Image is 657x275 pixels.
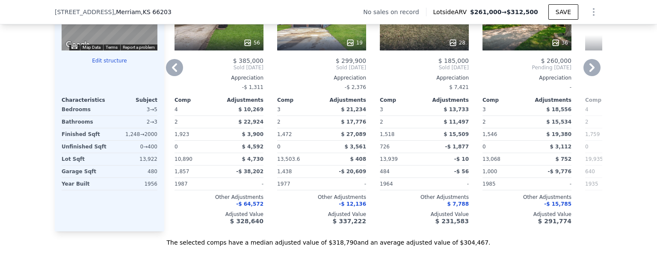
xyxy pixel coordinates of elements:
[109,97,157,103] div: Subject
[333,218,366,225] span: $ 337,222
[551,38,568,47] div: 36
[380,144,390,150] span: 726
[243,38,260,47] div: 56
[111,178,157,190] div: 1956
[548,4,578,20] button: SAVE
[482,169,497,174] span: 1,000
[585,131,600,137] span: 1,759
[277,169,292,174] span: 1,438
[470,9,502,15] span: $261,000
[482,97,527,103] div: Comp
[585,106,589,112] span: 4
[55,231,602,247] div: The selected comps have a median adjusted value of $318,790 and an average adjusted value of $304...
[221,178,263,190] div: -
[341,106,366,112] span: $ 21,234
[380,97,424,103] div: Comp
[541,57,571,64] span: $ 260,000
[277,178,320,190] div: 1977
[470,8,538,16] span: →
[277,156,300,162] span: 13,503.6
[482,116,525,128] div: 2
[62,153,108,165] div: Lot Sqft
[482,81,571,93] div: -
[380,74,469,81] div: Appreciation
[482,194,571,201] div: Other Adjustments
[114,8,172,16] span: , Merriam
[175,116,217,128] div: 2
[62,166,108,177] div: Garage Sqft
[323,178,366,190] div: -
[339,201,366,207] span: -$ 12,136
[111,103,157,115] div: 3 → 5
[380,194,469,201] div: Other Adjustments
[277,131,292,137] span: 1,472
[380,131,394,137] span: 1,518
[555,156,571,162] span: $ 752
[363,8,426,16] div: No sales on record
[62,57,157,64] button: Edit structure
[380,156,398,162] span: 13,939
[236,201,263,207] span: -$ 64,572
[435,218,469,225] span: $ 231,583
[454,169,469,174] span: -$ 56
[175,131,189,137] span: 1,923
[175,74,263,81] div: Appreciation
[62,128,108,140] div: Finished Sqft
[548,169,571,174] span: -$ 9,776
[433,8,470,16] span: Lotside ARV
[380,64,469,71] span: Sold [DATE]
[62,178,108,190] div: Year Built
[444,106,469,112] span: $ 13,733
[482,211,571,218] div: Adjusted Value
[175,144,178,150] span: 0
[277,64,366,71] span: Sold [DATE]
[585,144,589,150] span: 0
[277,74,366,81] div: Appreciation
[277,97,322,103] div: Comp
[482,106,486,112] span: 3
[236,169,263,174] span: -$ 38,202
[62,97,109,103] div: Characteristics
[585,3,602,21] button: Show Options
[175,64,263,71] span: Sold [DATE]
[238,119,263,125] span: $ 22,924
[242,156,263,162] span: $ 4,730
[341,131,366,137] span: $ 27,089
[482,144,486,150] span: 0
[322,97,366,103] div: Adjustments
[482,64,571,71] span: Pending [DATE]
[62,141,108,153] div: Unfinished Sqft
[444,131,469,137] span: $ 15,509
[175,156,192,162] span: 10,890
[106,45,118,50] a: Terms (opens in new tab)
[346,38,363,47] div: 19
[175,106,178,112] span: 4
[111,153,157,165] div: 13,922
[585,156,603,162] span: 19,935
[175,178,217,190] div: 1987
[544,201,571,207] span: -$ 15,785
[233,57,263,64] span: $ 385,000
[546,131,571,137] span: $ 19,380
[585,97,630,103] div: Comp
[62,116,108,128] div: Bathrooms
[277,116,320,128] div: 2
[339,169,366,174] span: -$ 20,609
[111,128,157,140] div: 1,248 → 2000
[336,57,366,64] span: $ 299,900
[175,169,189,174] span: 1,857
[277,194,366,201] div: Other Adjustments
[380,106,383,112] span: 3
[482,178,525,190] div: 1985
[585,178,628,190] div: 1935
[219,97,263,103] div: Adjustments
[550,144,571,150] span: $ 3,112
[454,156,469,162] span: -$ 10
[482,131,497,137] span: 1,546
[438,57,469,64] span: $ 185,000
[277,211,366,218] div: Adjusted Value
[350,156,366,162] span: $ 408
[230,218,263,225] span: $ 328,640
[585,169,595,174] span: 640
[449,84,469,90] span: $ 7,421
